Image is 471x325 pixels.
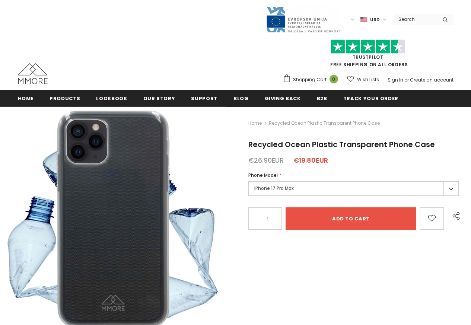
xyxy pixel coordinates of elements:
a: Lookbook [96,90,127,106]
a: Create an account [410,77,454,83]
span: Giving back [265,95,301,102]
span: Phone Model [248,172,278,178]
a: Our Story [143,90,175,106]
a: Blog [233,90,249,106]
span: Lookbook [96,95,127,102]
span: Track your order [343,95,398,102]
span: Products [50,95,80,102]
img: USD [360,16,367,23]
span: €26.90EUR [248,156,284,165]
span: 0 [330,75,338,83]
a: Home [248,119,262,128]
a: Shopping Cart 0 [283,74,342,85]
span: B2B [317,95,327,102]
input: Search Site [394,14,437,25]
span: Home [18,95,34,102]
a: Home [18,90,34,106]
span: €19.80EUR [293,156,328,165]
img: MMORE Cases [18,63,48,84]
a: Wish Lists [347,73,379,86]
img: Javni Razpis [266,6,340,33]
a: B2B [317,90,327,106]
span: Recycled Ocean Plastic Transparent Phone Case [269,119,380,128]
a: Track your order [343,90,398,106]
a: Giving back [265,90,301,106]
span: support [191,95,217,102]
span: Our Story [143,95,175,102]
label: iPhone 17 Pro Max [248,181,459,196]
span: FREE SHIPPING ON ALL ORDERS [283,43,454,68]
span: Recycled Ocean Plastic Transparent Phone Case [248,139,435,150]
input: Add to cart [286,207,416,230]
span: or [404,77,409,83]
a: support [191,90,217,106]
a: Trustpilot [353,54,384,60]
span: Wish Lists [357,76,379,83]
img: Trust Pilot Stars [331,39,405,54]
a: Javni Razpis [266,16,340,22]
span: Shopping Cart [293,76,327,83]
span: Blog [233,95,249,102]
a: Sign In [388,77,403,83]
a: Products [50,90,80,106]
span: USD [370,16,380,23]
